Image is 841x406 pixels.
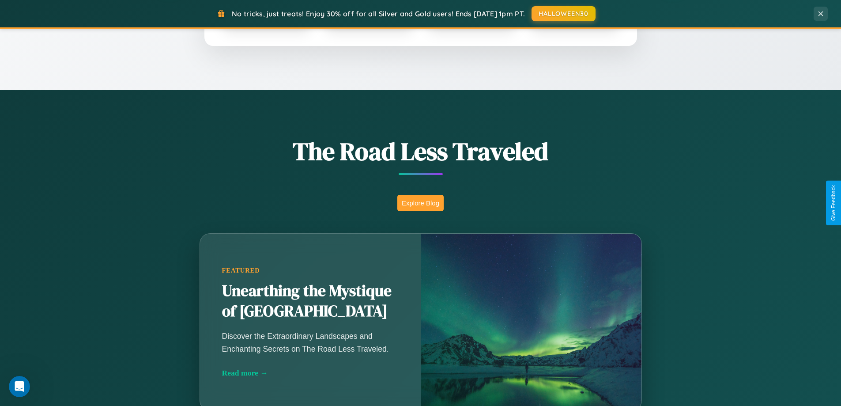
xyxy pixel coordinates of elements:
p: Discover the Extraordinary Landscapes and Enchanting Secrets on The Road Less Traveled. [222,330,399,355]
div: Featured [222,267,399,274]
h1: The Road Less Traveled [156,134,686,168]
iframe: Intercom live chat [9,376,30,397]
div: Give Feedback [830,185,837,221]
span: No tricks, just treats! Enjoy 30% off for all Silver and Gold users! Ends [DATE] 1pm PT. [232,9,525,18]
div: Read more → [222,368,399,378]
button: Explore Blog [397,195,444,211]
h2: Unearthing the Mystique of [GEOGRAPHIC_DATA] [222,281,399,322]
button: HALLOWEEN30 [532,6,596,21]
